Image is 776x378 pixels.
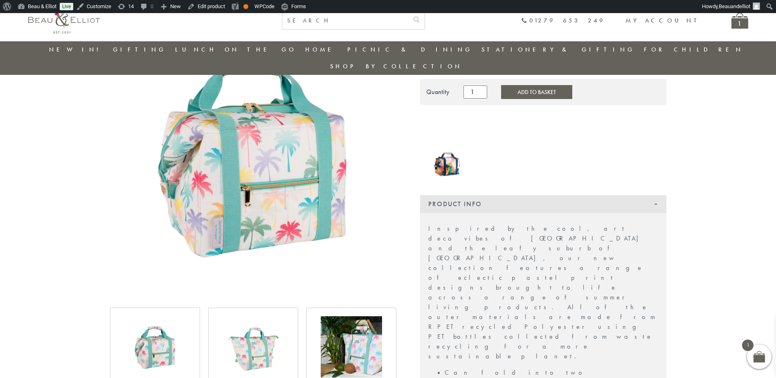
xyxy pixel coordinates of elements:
a: Riviera Convertible Family Cool Bag 20L [432,140,463,183]
span: 1 [742,340,754,351]
a: New in! [49,45,104,54]
img: Coconut Grove Convertible Family Cool Bag 20L [223,316,284,378]
a: Lunch On The Go [175,45,296,54]
a: 1 [731,13,748,29]
img: Riviera Convertible Family Cool Bag 20L [432,140,463,181]
a: Shop by collection [330,62,462,70]
a: Picnic & Dining [347,45,472,54]
a: Stationery & Gifting [481,45,635,54]
button: Add to Basket [501,85,572,99]
div: Product Info [420,195,666,213]
div: OK [243,4,248,9]
a: Home [305,45,338,54]
p: Inspired by the cool, art deco vibes of [GEOGRAPHIC_DATA] and the leafy suburb of [GEOGRAPHIC_DAT... [428,224,658,361]
img: Coconut Grove Convertible Family Cool Bag 20L [321,316,382,378]
input: Product quantity [463,85,487,99]
input: SEARCH [282,12,408,29]
a: My account [625,16,703,25]
img: Coconut Grove Convertible Family Cool Bag 20L [110,11,396,297]
img: Coconut Grove Convertible Family Cool Bag 20L [124,316,186,378]
a: 01279 653 249 [521,17,605,24]
a: Gifting [113,45,166,54]
img: logo [28,6,100,34]
a: For Children [644,45,743,54]
iframe: Secure express checkout frame [418,110,668,130]
div: Quantity [426,88,450,96]
a: Live [60,3,73,10]
span: Beauandelliot [719,3,750,9]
